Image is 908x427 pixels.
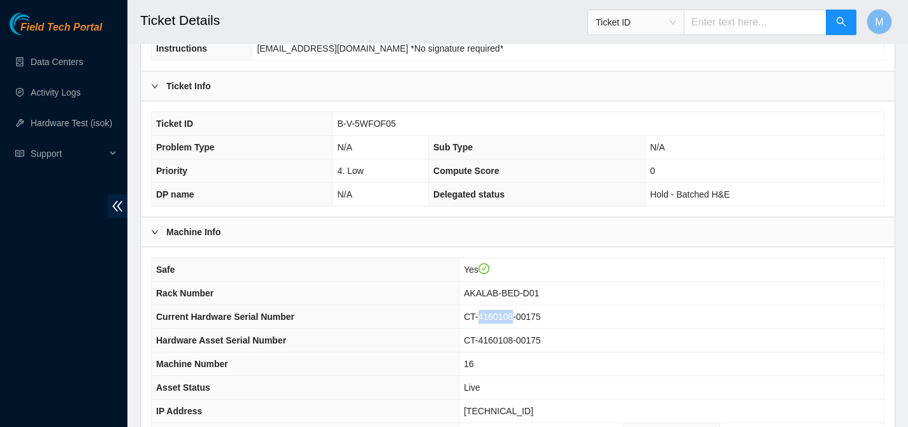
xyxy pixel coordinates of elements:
[433,189,505,199] span: Delegated status
[650,166,655,176] span: 0
[337,142,352,152] span: N/A
[826,10,856,35] button: search
[10,13,64,35] img: Akamai Technologies
[464,312,541,322] span: CT-4160108-00175
[433,142,473,152] span: Sub Type
[156,166,187,176] span: Priority
[156,264,175,275] span: Safe
[156,382,210,393] span: Asset Status
[166,225,221,239] b: Machine Info
[650,189,730,199] span: Hold - Batched H&E
[141,71,895,101] div: Ticket Info
[15,149,24,158] span: read
[337,119,396,129] span: B-V-5WFOF05
[684,10,826,35] input: Enter text here...
[156,142,215,152] span: Problem Type
[31,118,112,128] a: Hardware Test (isok)
[108,194,127,218] span: double-left
[433,166,499,176] span: Compute Score
[464,406,533,416] span: [TECHNICAL_ID]
[464,335,541,345] span: CT-4160108-00175
[875,14,883,30] span: M
[867,9,892,34] button: M
[464,264,489,275] span: Yes
[151,82,159,90] span: right
[31,57,83,67] a: Data Centers
[156,288,213,298] span: Rack Number
[836,17,846,29] span: search
[31,141,106,166] span: Support
[464,359,474,369] span: 16
[141,217,895,247] div: Machine Info
[166,79,211,93] b: Ticket Info
[156,312,294,322] span: Current Hardware Serial Number
[596,13,676,32] span: Ticket ID
[464,382,480,393] span: Live
[20,22,102,34] span: Field Tech Portal
[156,119,193,129] span: Ticket ID
[151,228,159,236] span: right
[156,189,194,199] span: DP name
[156,335,286,345] span: Hardware Asset Serial Number
[10,23,102,40] a: Akamai TechnologiesField Tech Portal
[156,359,228,369] span: Machine Number
[337,166,363,176] span: 4. Low
[650,142,665,152] span: N/A
[479,263,490,275] span: check-circle
[156,406,202,416] span: IP Address
[337,189,352,199] span: N/A
[31,87,81,98] a: Activity Logs
[464,288,539,298] span: AKALAB-BED-D01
